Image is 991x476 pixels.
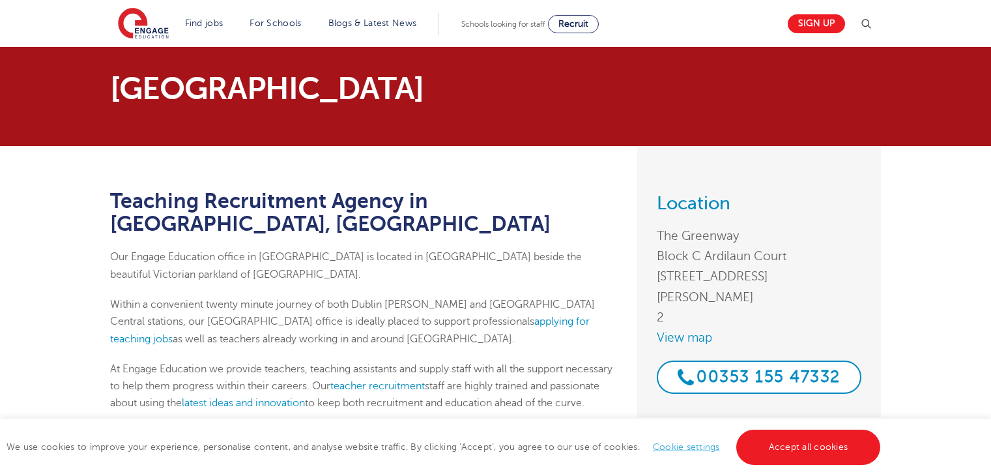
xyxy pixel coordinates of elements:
[461,20,545,29] span: Schools looking for staff
[330,380,425,392] a: teacher recruitment
[110,361,618,412] p: At Engage Education we provide teachers, teaching assistants and supply staff with all the suppor...
[110,190,618,235] h1: Teaching Recruitment Agency in [GEOGRAPHIC_DATA], [GEOGRAPHIC_DATA]
[657,194,861,213] h3: Location
[185,18,223,28] a: Find jobs
[558,19,588,29] span: Recruit
[7,442,883,452] span: We use cookies to improve your experience, personalise content, and analyse website traffic. By c...
[657,361,861,394] a: 00353 155 47332
[110,73,618,104] p: [GEOGRAPHIC_DATA]
[548,15,599,33] a: Recruit
[657,226,861,327] address: The Greenway Block C Ardilaun Court [STREET_ADDRESS][PERSON_NAME] 2
[736,430,881,465] a: Accept all cookies
[182,397,305,409] a: latest ideas and innovation
[110,316,590,344] a: applying for teaching jobs
[788,14,845,33] a: Sign up
[118,8,169,40] img: Engage Education
[657,327,861,348] a: View map
[110,296,618,348] p: Within a convenient twenty minute journey of both Dublin [PERSON_NAME] and [GEOGRAPHIC_DATA] Cent...
[110,248,618,283] p: Our Engage Education office in [GEOGRAPHIC_DATA] is located in [GEOGRAPHIC_DATA] beside the beaut...
[250,18,301,28] a: For Schools
[653,442,720,452] a: Cookie settings
[328,18,417,28] a: Blogs & Latest News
